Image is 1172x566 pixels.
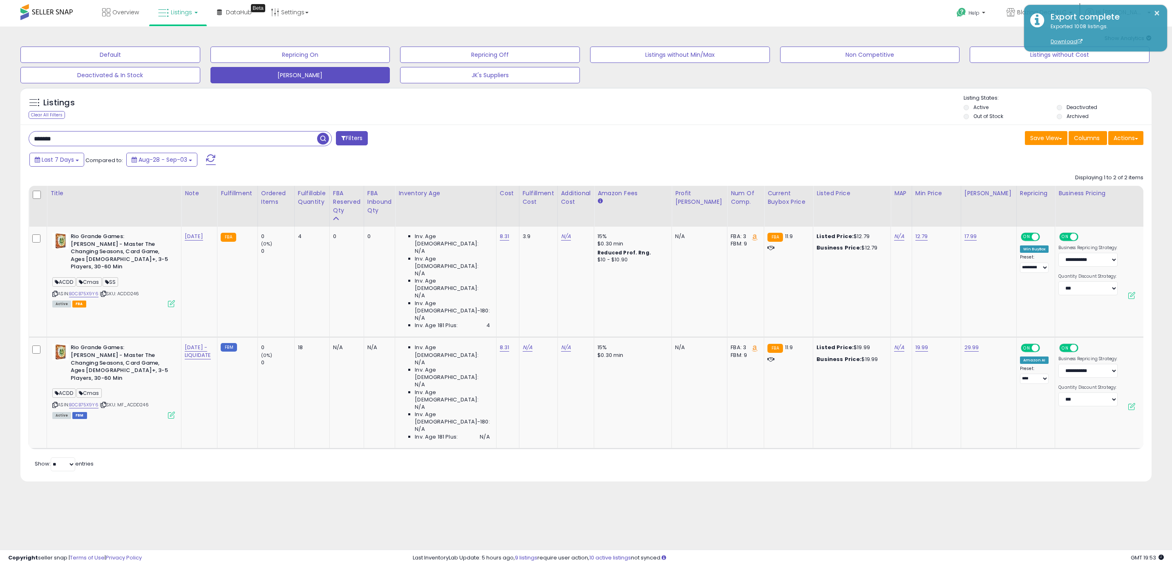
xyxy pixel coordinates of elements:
div: [PERSON_NAME] [964,189,1013,198]
b: Listed Price: [816,343,854,351]
div: N/A [675,344,721,351]
span: | SKU: MF_ACDD246 [100,401,149,408]
span: 11.9 [785,232,793,240]
div: Business Pricing [1058,189,1141,198]
span: N/A [415,270,425,277]
div: 0 [333,233,358,240]
span: N/A [415,247,425,255]
div: $19.99 [816,344,884,351]
div: Amazon AI [1020,357,1049,364]
span: Inv. Age [DEMOGRAPHIC_DATA]-180: [415,411,490,426]
h5: Listings [43,97,75,109]
span: SS [103,277,118,287]
button: Default [20,47,200,63]
a: 19.99 [915,343,928,352]
div: Repricing [1020,189,1052,198]
button: Non Competitive [780,47,960,63]
div: Inventory Age [398,189,492,198]
button: [PERSON_NAME] [210,67,390,83]
span: Aug-28 - Sep-03 [139,156,187,164]
span: Inv. Age [DEMOGRAPHIC_DATA]: [415,277,490,292]
span: 11.9 [785,343,793,351]
button: Listings without Cost [970,47,1150,63]
span: FBA [72,301,86,308]
div: 15% [597,344,665,351]
span: ON [1060,345,1070,352]
small: FBA [221,233,236,242]
div: Fulfillment [221,189,254,198]
span: Inv. Age [DEMOGRAPHIC_DATA]: [415,233,490,247]
div: Exported 1008 listings. [1045,23,1161,46]
img: 51lBr0mxwgL._SL40_.jpg [52,344,69,360]
button: Filters [336,131,368,145]
a: [DATE] - LIQUIDATE [185,343,211,359]
span: Inv. Age 181 Plus: [415,433,458,441]
div: 0 [261,247,294,255]
span: Last 7 Days [42,156,74,164]
div: 3.9 [523,233,551,240]
span: ACDD [52,277,76,287]
div: $0.30 min [597,240,665,247]
div: FBA: 3 [731,344,758,351]
div: 15% [597,233,665,240]
label: Quantity Discount Strategy: [1058,385,1118,390]
div: Tooltip anchor [251,4,265,12]
b: Business Price: [816,355,861,363]
span: N/A [415,292,425,299]
span: Columns [1074,134,1100,142]
small: Amazon Fees. [597,198,602,205]
div: FBM: 9 [731,240,758,247]
b: Business Price: [816,244,861,252]
a: 29.99 [964,343,979,352]
a: 17.99 [964,232,977,241]
div: Cost [500,189,516,198]
span: Inv. Age [DEMOGRAPHIC_DATA]: [415,366,490,381]
span: OFF [1039,345,1052,352]
span: OFF [1077,234,1090,241]
span: | SKU: ACDD246 [100,290,139,297]
span: Inv. Age [DEMOGRAPHIC_DATA]: [415,255,490,270]
div: 0 [261,233,294,240]
span: All listings currently available for purchase on Amazon [52,412,71,419]
div: Fulfillable Quantity [298,189,326,206]
b: Rio Grande Games: [PERSON_NAME] - Master The Changing Seasons, Card Game, Ages [DEMOGRAPHIC_DATA]... [71,233,170,273]
span: DataHub [226,8,252,16]
span: ON [1022,234,1032,241]
small: FBM [221,343,237,352]
div: Preset: [1020,366,1049,384]
b: Reduced Prof. Rng. [597,249,651,256]
button: Deactivated & In Stock [20,67,200,83]
div: FBA inbound Qty [367,189,392,215]
div: 0 [261,344,294,351]
span: FBM [72,412,87,419]
button: Repricing On [210,47,390,63]
div: $10 - $10.90 [597,256,665,263]
button: JK's Suppliers [400,67,580,83]
span: N/A [480,433,490,441]
div: FBA: 3 [731,233,758,240]
label: Archived [1067,113,1089,120]
span: ACDD [52,388,76,398]
a: B0CB75X9Y6 [69,401,98,408]
span: Listings [171,8,192,16]
div: $12.79 [816,233,884,240]
span: Inv. Age 181 Plus: [415,322,458,329]
span: N/A [415,359,425,366]
div: Num of Comp. [731,189,760,206]
small: FBA [767,344,783,353]
span: Help [968,9,980,16]
div: Fulfillment Cost [523,189,554,206]
a: N/A [523,343,532,352]
i: Get Help [956,7,966,18]
a: Download [1051,38,1083,45]
span: N/A [415,381,425,388]
span: OFF [1077,345,1090,352]
div: FBA Reserved Qty [333,189,360,215]
span: Show: entries [35,460,94,468]
div: N/A [675,233,721,240]
div: $0.30 min [597,352,665,359]
div: N/A [367,344,389,351]
span: Inv. Age [DEMOGRAPHIC_DATA]: [415,389,490,403]
span: Cmas [76,388,102,398]
b: Listed Price: [816,232,854,240]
